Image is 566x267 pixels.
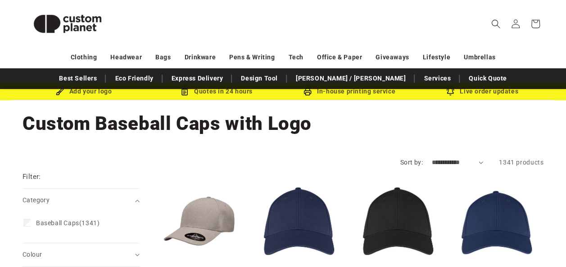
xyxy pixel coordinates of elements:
a: Services [419,71,455,86]
a: Tech [288,49,303,65]
a: Design Tool [236,71,282,86]
a: Pens & Writing [229,49,275,65]
img: Order updates [446,88,454,96]
a: Drinkware [185,49,216,65]
img: Order Updates Icon [181,88,189,96]
div: In-house printing service [283,86,416,97]
a: Express Delivery [167,71,228,86]
a: Clothing [71,49,97,65]
img: In-house printing [303,88,312,96]
a: Eco Friendly [110,71,158,86]
h2: Filter: [23,172,41,182]
a: Lifestyle [423,49,450,65]
div: Live order updates [416,86,549,97]
span: 1341 products [499,159,543,166]
img: Custom Planet [23,4,113,44]
a: Giveaways [376,49,409,65]
a: Office & Paper [317,49,362,65]
a: Best Sellers [54,71,101,86]
div: Add your logo [18,86,150,97]
a: Headwear [110,49,142,65]
img: Brush Icon [56,88,64,96]
a: [PERSON_NAME] / [PERSON_NAME] [291,71,410,86]
span: Colour [23,251,42,258]
summary: Search [486,14,506,34]
iframe: Chat Widget [521,224,566,267]
summary: Colour (0 selected) [23,243,140,266]
label: Sort by: [400,159,422,166]
summary: Category (0 selected) [23,189,140,212]
a: Bags [155,49,171,65]
h1: Custom Baseball Caps with Logo [23,111,543,136]
span: (1341) [36,219,100,227]
div: Quotes in 24 hours [150,86,283,97]
a: Umbrellas [464,49,495,65]
a: Quick Quote [464,71,512,86]
span: Baseball Caps [36,219,79,227]
span: Category [23,196,50,204]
